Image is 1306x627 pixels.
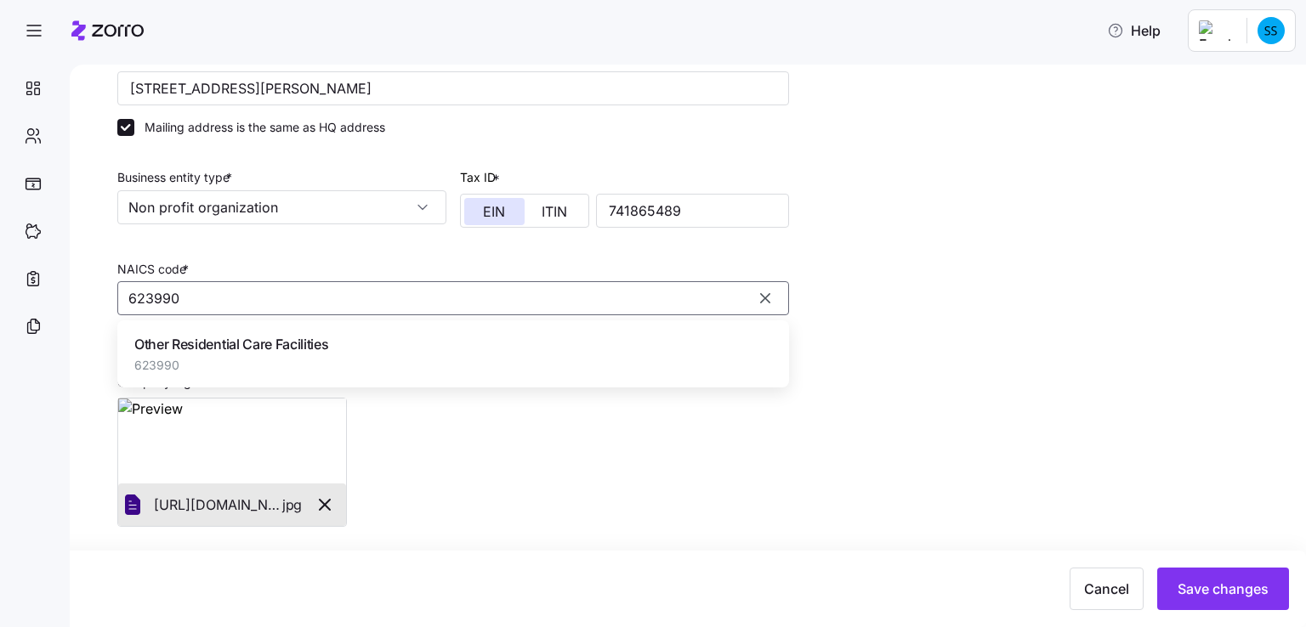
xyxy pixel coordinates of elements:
button: Cancel [1070,568,1144,610]
img: 0d2f0f02bce0321d8ad829d4bd749666 [1258,17,1285,44]
span: If you don’t know your NAICS code [117,322,382,339]
span: Help [1107,20,1161,41]
input: Type EIN number [596,194,789,228]
span: Cancel [1084,579,1129,599]
span: EIN [483,205,505,218]
input: Type the HQ address [117,71,789,105]
span: [URL][DOMAIN_NAME]. [154,494,282,516]
label: NAICS code [117,260,192,279]
img: Preview [118,398,346,483]
span: 623990 [134,357,328,374]
span: Save changes [1178,579,1269,599]
img: Employer logo [1199,20,1233,41]
label: Mailing address is the same as HQ address [134,119,385,136]
span: ITIN [542,205,567,218]
input: Business entity type [117,190,446,224]
label: Business entity type [117,168,236,187]
button: Save changes [1157,568,1289,610]
span: Other Residential Care Facilities [134,334,328,355]
span: jpg [282,494,302,516]
button: Help [1093,14,1174,48]
input: Select code [117,281,789,315]
label: Tax ID [460,168,503,187]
